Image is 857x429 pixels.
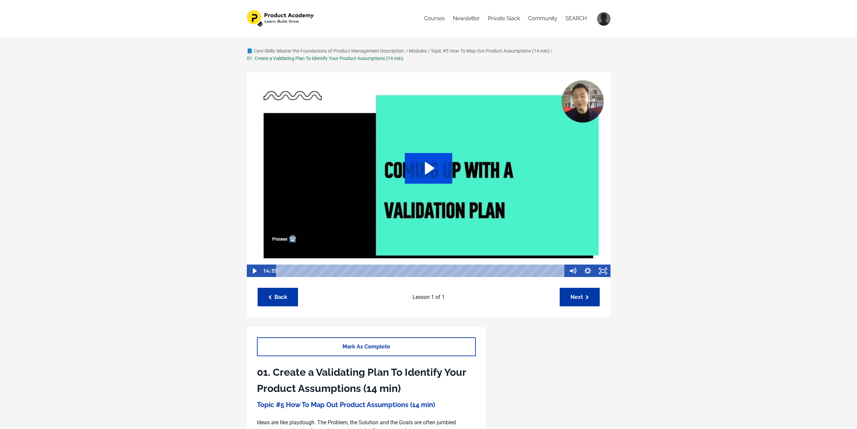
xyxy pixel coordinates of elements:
a: Next [560,288,600,306]
button: Mute [565,265,580,277]
a: Topic #5 How To Map Out Product Assumptions (14 min) [431,48,550,54]
a: Mark As Complete [257,337,476,356]
a: Topic #5 How To Map Out Product Assumptions (14 min) [257,401,435,409]
p: Lesson 1 of 1 [301,293,556,302]
a: Community [528,10,557,27]
img: 82c0ba29582d690064e5445c78d54ad4 [597,12,611,26]
div: 01. Create a Validating Plan To Identify Your Product Assumptions (14 min) [247,55,403,62]
button: Show settings menu [580,265,595,277]
button: Play Video [246,265,262,277]
a: Courses [424,10,445,27]
a: SEARCH [565,10,587,27]
div: / [551,47,553,55]
h1: 01. Create a Validating Plan To Identify Your Product Assumptions (14 min) [257,364,476,397]
img: 1e4575b-f30f-f7bc-803-1053f84514_582dc3fb-c1b0-4259-95ab-5487f20d86c3.png [247,10,315,27]
a: Private Slack [488,10,520,27]
button: Play Video: /sites/127338/video/a9a7ec7d-fc29-492e-96b9-4e3d14d70d41.mp4 [405,153,452,183]
a: Back [258,288,298,306]
div: / [406,47,408,55]
button: Fullscreen [595,265,611,277]
a: Newsletter [453,10,480,27]
div: / [428,47,430,55]
a: 📘 Core Skills: Master the Foundations of Product Management Description: [247,48,405,54]
div: Playbar [282,265,561,277]
a: Modules [409,48,427,54]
